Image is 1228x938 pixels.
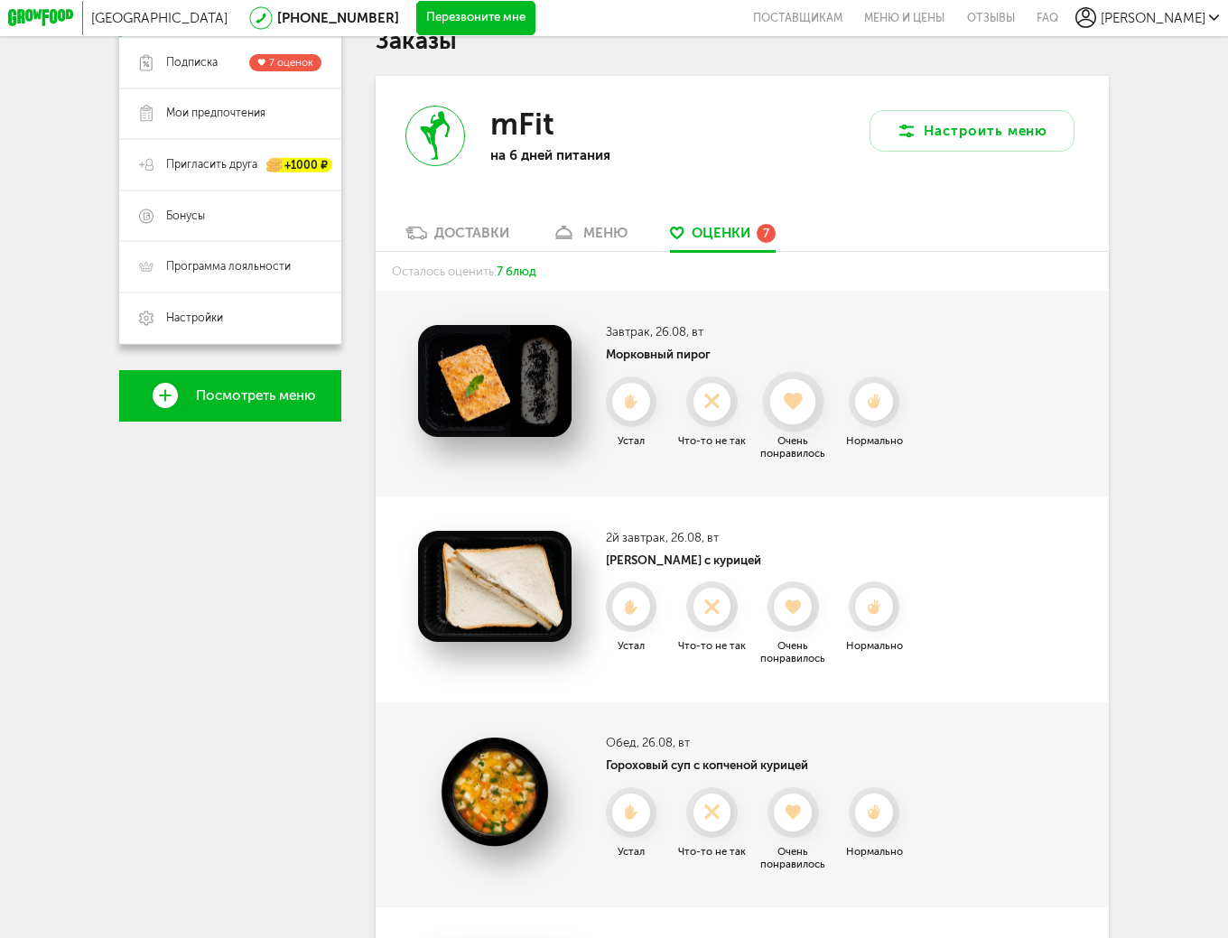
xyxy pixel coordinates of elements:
[418,325,572,437] img: Морковный пирог
[416,1,535,35] button: Перезвоните мне
[418,531,572,643] img: Сэндвич с курицей
[490,106,554,143] h3: mFit
[583,225,628,241] div: меню
[376,30,1109,52] h1: Заказы
[606,553,913,567] h4: [PERSON_NAME] с курицей
[166,55,218,70] span: Подписка
[870,110,1074,151] button: Настроить меню
[757,224,776,243] div: 7
[606,325,913,339] h3: Завтрак
[692,225,750,241] span: Оценки
[166,106,265,121] span: Мои предпочтения
[836,845,913,858] div: Нормально
[665,531,719,544] span: , 26.08, вт
[418,736,572,848] img: Гороховый суп с копченой курицей
[674,845,750,858] div: Что-то не так
[166,157,257,172] span: Пригласить друга
[836,434,913,447] div: Нормально
[592,639,669,652] div: Устал
[606,758,913,772] h4: Гороховый суп с копченой курицей
[119,139,341,190] a: Пригласить друга +1000 ₽
[166,259,291,274] span: Программа лояльности
[543,224,636,251] a: меню
[196,388,316,404] span: Посмотреть меню
[119,88,341,140] a: Мои предпочтения
[1101,10,1205,26] span: [PERSON_NAME]
[91,10,228,26] span: [GEOGRAPHIC_DATA]
[674,639,750,652] div: Что-то не так
[662,224,785,251] a: Оценки 7
[836,639,913,652] div: Нормально
[119,241,341,293] a: Программа лояльности
[592,434,669,447] div: Устал
[755,845,832,870] div: Очень понравилось
[637,736,690,749] span: , 26.08, вт
[277,10,399,26] a: [PHONE_NUMBER]
[119,37,341,88] a: Подписка 7 оценок
[267,158,333,172] div: +1000 ₽
[606,531,913,544] h3: 2й завтрак
[166,209,205,224] span: Бонусы
[269,56,313,69] span: 7 оценок
[650,325,703,339] span: , 26.08, вт
[755,434,832,460] div: Очень понравилось
[119,190,341,242] a: Бонусы
[119,293,341,344] a: Настройки
[497,265,536,278] span: 7 блюд
[490,147,712,163] p: на 6 дней питания
[755,639,832,664] div: Очень понравилось
[606,736,913,749] h3: Обед
[119,370,341,422] a: Посмотреть меню
[606,348,913,361] h4: Морковный пирог
[674,434,750,447] div: Что-то не так
[434,225,509,241] div: Доставки
[376,252,1109,291] div: Осталось оценить:
[396,224,517,251] a: Доставки
[166,311,223,326] span: Настройки
[592,845,669,858] div: Устал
